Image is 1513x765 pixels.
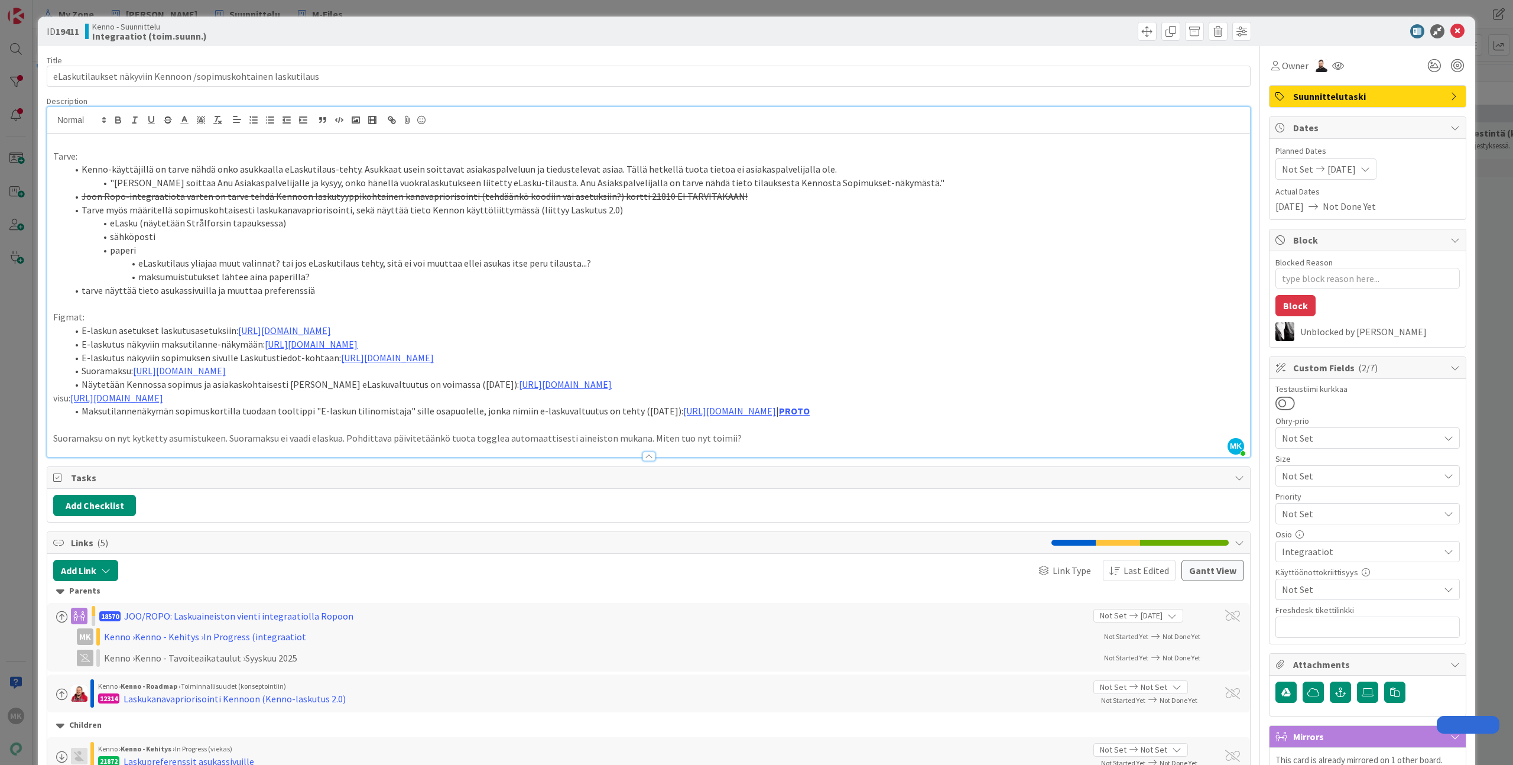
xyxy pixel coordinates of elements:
[1053,563,1091,578] span: Link Type
[175,744,232,753] span: In Progress (viekas)
[1282,59,1309,73] span: Owner
[1104,653,1148,662] span: Not Started Yet
[67,230,1244,244] li: sähköposti
[98,693,119,704] div: 12314
[67,284,1244,297] li: tarve näyttää tieto asukassivuilla ja muuttaa preferenssiä
[1358,362,1378,374] span: ( 2/7 )
[1104,632,1148,641] span: Not Started Yet
[67,176,1244,190] li: "[PERSON_NAME] soittaa Anu Asiakaspalvelijalle ja kysyy, onko hänellä vuokralaskutukseen liitetty...
[1327,162,1356,176] span: [DATE]
[1275,417,1460,425] div: Ohry-prio
[67,351,1244,365] li: E-laskutus näkyviin sopimuksen sivulle Laskutustiedot-kohtaan:
[1275,530,1460,539] div: Osio
[67,163,1244,176] li: Kenno-käyttäjillä on tarve nähdä onko asukkaalla eLaskutilaus-tehty. Asukkaat usein soittavat asi...
[67,364,1244,378] li: Suoramaksu:
[1124,563,1169,578] span: Last Edited
[53,495,136,516] button: Add Checklist
[1160,696,1197,705] span: Not Done Yet
[1282,430,1433,446] span: Not Set
[67,378,1244,391] li: Näytetään Kennossa sopimus ja asiakaskohtaisesti [PERSON_NAME] eLaskuvaltuutus on voimassa ([DATE]):
[265,338,358,350] a: [URL][DOMAIN_NAME]
[1323,199,1376,213] span: Not Done Yet
[1282,582,1439,597] span: Not Set
[1181,560,1244,581] button: Gantt View
[53,560,118,581] button: Add Link
[47,96,87,106] span: Description
[56,25,79,37] b: 19411
[97,537,108,549] span: ( 5 )
[1103,560,1176,581] button: Last Edited
[67,338,1244,351] li: E-laskutus näkyviin maksutilanne-näkymään:
[71,748,87,764] img: TH
[1314,59,1327,72] img: TK
[1275,568,1460,576] div: Käyttöönottokriittisyys
[121,744,175,753] b: Kenno - Kehitys ›
[1293,730,1444,744] span: Mirrors
[1101,696,1145,705] span: Not Started Yet
[1100,744,1126,756] span: Not Set
[1293,233,1444,247] span: Block
[1293,121,1444,135] span: Dates
[238,325,331,336] a: [URL][DOMAIN_NAME]
[67,270,1244,284] li: maksumuistutukset lähtee aina paperilla?
[67,203,1244,217] li: Tarve myös määritellä sopimuskohtaisesti laskukanavapriorisointi, sekä näyttää tieto Kennon käytt...
[47,55,62,66] label: Title
[1163,632,1200,641] span: Not Done Yet
[1300,326,1460,337] div: Unblocked by [PERSON_NAME]
[1282,544,1439,559] span: Integraatiot
[1275,199,1304,213] span: [DATE]
[1275,385,1460,393] div: Testaustiimi kurkkaa
[1100,610,1126,622] span: Not Set
[67,324,1244,338] li: E-laskun asetukset laskutusasetuksiin:
[56,719,1241,732] div: Children
[133,365,226,377] a: [URL][DOMAIN_NAME]
[1275,257,1333,268] label: Blocked Reason
[124,609,353,623] div: JOO/ROPO: Laskuaineiston vienti integraatiolla Ropoon
[92,31,207,41] b: Integraatiot (toim.suunn.)
[1275,606,1460,614] div: Freshdesk tikettilinkki
[341,352,434,364] a: [URL][DOMAIN_NAME]
[71,685,87,702] img: JS
[1282,505,1433,522] span: Not Set
[70,392,163,404] a: [URL][DOMAIN_NAME]
[1282,162,1313,176] span: Not Set
[53,310,1244,324] p: Figmat:
[1228,438,1244,455] span: MK
[1293,361,1444,375] span: Custom Fields
[1275,295,1316,316] button: Block
[47,66,1251,87] input: type card name here...
[56,585,1241,598] div: Parents
[1141,610,1163,622] span: [DATE]
[77,628,93,645] div: MK
[82,190,748,202] s: Joon Ropo-integraatiota varten on tarve tehdä Kennoon laskutyyppikohtainen kanavapriorisointi (te...
[67,404,1244,418] li: Maksutilannenäkymän sopimuskortilla tuodaan tooltippi "E-laskun tilinomistaja" sille osapuolelle,...
[71,471,1229,485] span: Tasks
[519,378,612,390] a: [URL][DOMAIN_NAME]
[104,651,411,665] div: Kenno › Kenno - Tavoiteaikataulut › Syyskuu 2025
[67,244,1244,257] li: paperi
[104,630,411,644] div: Kenno › Kenno - Kehitys › In Progress (integraatiot
[1275,145,1460,157] span: Planned Dates
[53,391,1244,405] p: visu:
[47,24,79,38] span: ID
[53,150,1244,163] p: Tarve:
[181,682,286,691] span: Toiminnallisuudet (konseptointiin)
[124,692,346,706] div: Laskukanavapriorisointi Kennoon (Kenno-laskutus 2.0)
[1163,653,1200,662] span: Not Done Yet
[1282,468,1433,484] span: Not Set
[779,405,810,417] a: PROTO
[67,257,1244,270] li: eLaskutilaus yliajaa muut valinnat? tai jos eLaskutilaus tehty, sitä ei voi muuttaa ellei asukas ...
[1275,186,1460,198] span: Actual Dates
[1275,322,1294,341] img: KV
[1293,657,1444,672] span: Attachments
[92,22,207,31] span: Kenno - Suunnittelu
[53,432,1244,445] p: Suoramaksu on nyt kytketty asumistukeen. Suoramaksu ei vaadi elaskua. Pohdittava päivitetäänkö tu...
[1141,744,1167,756] span: Not Set
[1100,681,1126,693] span: Not Set
[98,744,121,753] span: Kenno ›
[683,405,776,417] a: [URL][DOMAIN_NAME]
[71,536,1046,550] span: Links
[67,216,1244,230] li: eLasku (näytetään Strålforsin tapauksessa)
[99,611,121,621] span: 18570
[1275,492,1460,501] div: Priority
